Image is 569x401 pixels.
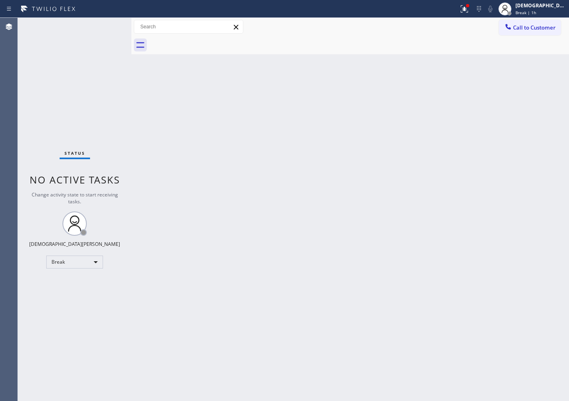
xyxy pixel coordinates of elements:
span: Call to Customer [513,24,556,31]
div: [DEMOGRAPHIC_DATA][PERSON_NAME] [29,241,120,247]
span: Break | 1h [515,10,536,15]
span: Status [64,150,85,156]
div: [DEMOGRAPHIC_DATA][PERSON_NAME] [515,2,567,9]
input: Search [134,20,243,33]
button: Call to Customer [499,20,561,35]
button: Mute [485,3,496,15]
span: No active tasks [30,173,120,186]
div: Break [46,256,103,269]
span: Change activity state to start receiving tasks. [32,191,118,205]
